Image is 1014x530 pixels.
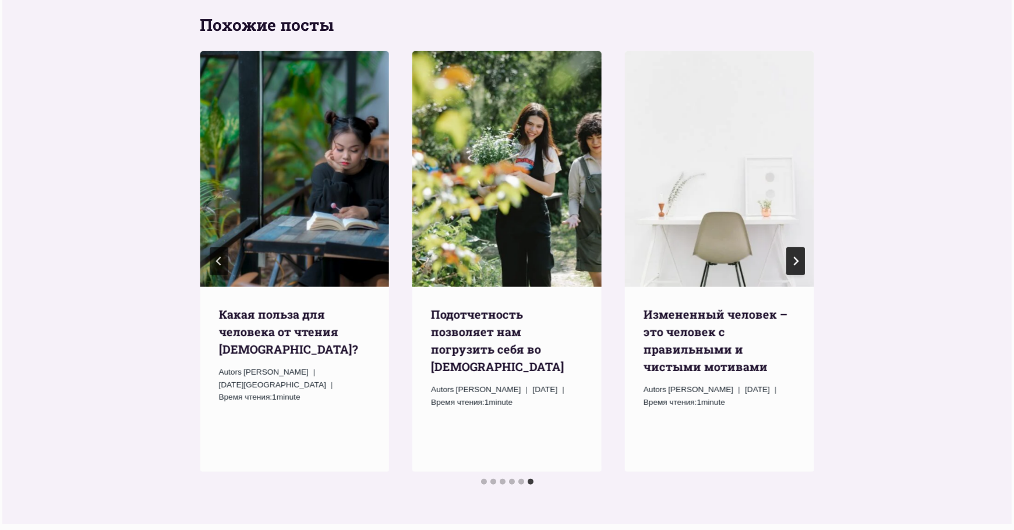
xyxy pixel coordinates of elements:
span: 1 [431,396,513,409]
span: minute [701,398,725,407]
img: Какая польза для человека от чтения Библии? [200,51,389,287]
span: [PERSON_NAME] [668,385,733,394]
span: Autors [431,383,454,396]
span: [PERSON_NAME] [243,368,309,376]
button: Go to slide 1 [481,479,487,485]
time: [DATE][GEOGRAPHIC_DATA] [218,379,326,392]
span: [PERSON_NAME] [456,385,521,394]
a: Измененный человек – это человек с правильными и чистыми мотивами [644,307,787,374]
span: minute [489,398,513,407]
span: minute [277,393,301,401]
img: Измененный человек – это человек с правильными и чистыми мотивами [625,51,814,287]
button: Go to slide 4 [509,479,515,485]
h2: Похожие посты [200,13,814,37]
button: Go to slide 5 [518,479,524,485]
li: 6 из 6 [200,51,389,472]
span: 1 [644,396,725,409]
a: Подотчетность позволяет нам погрузить себя во [DEMOGRAPHIC_DATA] [431,307,564,374]
span: 1 [218,391,300,404]
time: [DATE] [745,383,770,396]
button: Go to slide 6 [528,479,534,485]
span: Время чтения: [218,393,272,401]
span: Autors [644,383,666,396]
img: Подотчетность позволяет нам погрузить себя во Христа [412,51,602,287]
a: Какая польза для человека от чтения [DEMOGRAPHIC_DATA]? [218,307,358,357]
li: 1 из 6 [412,51,602,472]
span: Autors [218,366,241,379]
span: Время чтения: [644,398,697,407]
ul: Select a slide to show [200,476,814,486]
time: [DATE] [532,383,557,396]
span: Время чтения: [431,398,485,407]
li: 2 из 6 [625,51,814,472]
button: Предыдущий [210,247,228,275]
button: Следующий [786,247,805,275]
button: Go to slide 3 [500,479,506,485]
button: Go to slide 2 [490,479,496,485]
